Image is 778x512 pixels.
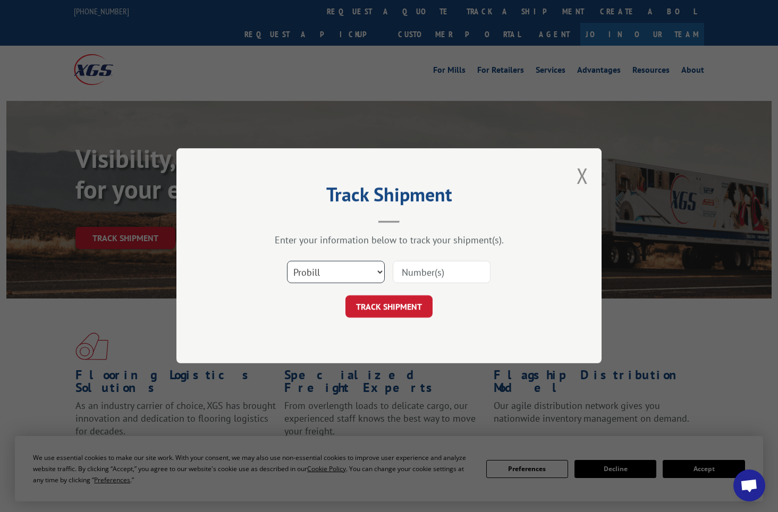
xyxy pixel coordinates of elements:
div: Open chat [733,470,765,501]
div: Enter your information below to track your shipment(s). [230,234,548,246]
button: Close modal [577,161,588,190]
button: TRACK SHIPMENT [345,296,433,318]
input: Number(s) [393,261,491,284]
h2: Track Shipment [230,187,548,207]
